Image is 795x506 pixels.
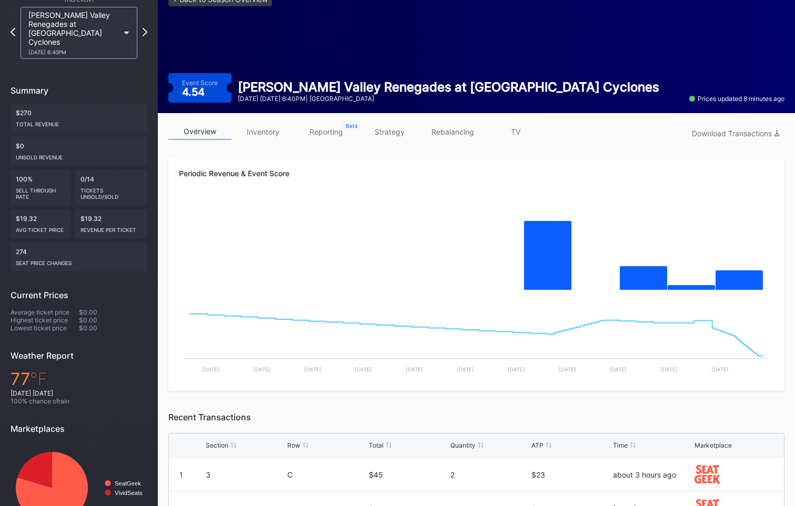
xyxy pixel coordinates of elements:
[115,490,143,496] text: VividSeats
[11,316,79,324] div: Highest ticket price
[406,366,423,372] text: [DATE]
[11,423,147,434] div: Marketplaces
[11,324,79,332] div: Lowest ticket price
[358,124,421,140] a: strategy
[11,350,147,361] div: Weather Report
[11,137,147,166] div: $0
[687,126,784,140] button: Download Transactions
[75,209,148,238] div: $19.32
[11,290,147,300] div: Current Prices
[11,209,71,238] div: $19.32
[202,366,219,372] text: [DATE]
[253,366,270,372] text: [DATE]
[11,104,147,133] div: $270
[11,85,147,96] div: Summary
[238,79,659,95] div: [PERSON_NAME] Valley Renegades at [GEOGRAPHIC_DATA] Cyclones
[28,11,119,55] div: [PERSON_NAME] Valley Renegades at [GEOGRAPHIC_DATA] Cyclones
[11,397,147,405] div: 100 % chance of rain
[28,49,119,55] div: [DATE] 6:40PM
[295,124,358,140] a: reporting
[287,470,366,479] div: C
[179,301,774,380] svg: Chart title
[16,256,142,266] div: seat price changes
[421,124,484,140] a: rebalancing
[287,441,300,449] div: Row
[304,366,321,372] text: [DATE]
[79,324,147,332] div: $0.00
[369,441,384,449] div: Total
[182,79,218,87] div: Event Score
[206,441,228,449] div: Section
[16,117,142,127] div: Total Revenue
[79,308,147,316] div: $0.00
[695,465,720,483] img: seatGeek.svg
[16,150,142,160] div: Unsold Revenue
[30,369,47,389] span: ℉
[457,366,474,372] text: [DATE]
[232,124,295,140] a: inventory
[660,366,678,372] text: [DATE]
[179,169,774,178] div: Periodic Revenue & Event Score
[531,441,544,449] div: ATP
[179,196,774,301] svg: Chart title
[11,170,71,205] div: 100%
[689,95,784,103] div: Prices updated 8 minutes ago
[450,470,529,479] div: 2
[238,95,659,103] div: [DATE] [DATE] 6:40PM | [GEOGRAPHIC_DATA]
[80,183,143,200] div: Tickets Unsold/Sold
[609,366,627,372] text: [DATE]
[79,316,147,324] div: $0.00
[206,470,285,479] div: 3
[11,242,147,271] div: 274
[695,441,732,449] div: Marketplace
[531,470,610,479] div: $23
[182,87,207,97] div: 4.54
[168,124,232,140] a: overview
[16,183,66,200] div: Sell Through Rate
[168,412,784,422] div: Recent Transactions
[16,222,66,233] div: Avg ticket price
[711,366,729,372] text: [DATE]
[613,470,692,479] div: about 3 hours ago
[11,369,147,389] div: 77
[179,470,183,479] div: 1
[559,366,576,372] text: [DATE]
[508,366,525,372] text: [DATE]
[75,170,148,205] div: 0/14
[11,308,79,316] div: Average ticket price
[450,441,476,449] div: Quantity
[613,441,628,449] div: Time
[369,470,448,479] div: $45
[11,389,147,397] div: [DATE] [DATE]
[80,222,143,233] div: Revenue per ticket
[484,124,547,140] a: TV
[692,129,779,138] div: Download Transactions
[355,366,372,372] text: [DATE]
[115,480,141,487] text: SeatGeek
